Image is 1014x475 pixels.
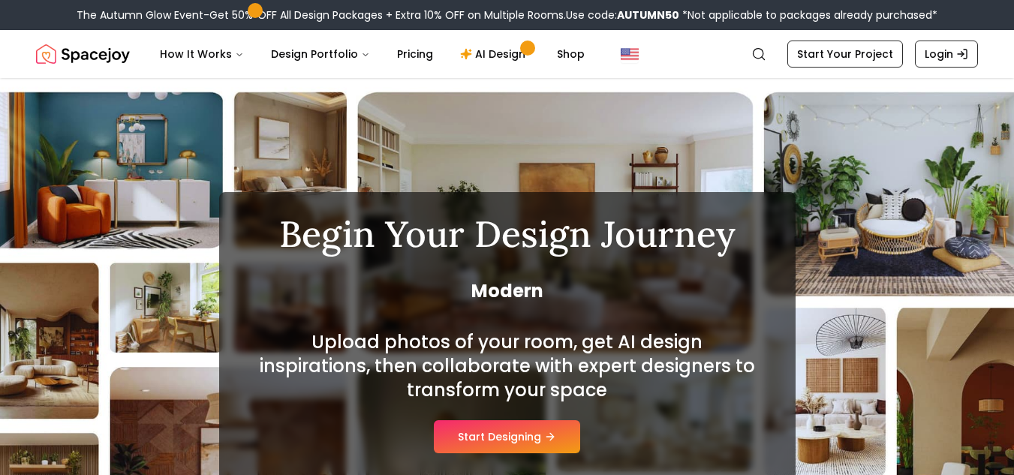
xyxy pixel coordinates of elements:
button: Start Designing [434,420,580,453]
span: Modern [255,279,760,303]
img: Spacejoy Logo [36,39,130,69]
a: Login [915,41,978,68]
a: Pricing [385,39,445,69]
h2: Upload photos of your room, get AI design inspirations, then collaborate with expert designers to... [255,330,760,402]
button: How It Works [148,39,256,69]
b: AUTUMN50 [617,8,679,23]
span: Use code: [566,8,679,23]
span: *Not applicable to packages already purchased* [679,8,937,23]
nav: Main [148,39,597,69]
img: United States [621,45,639,63]
button: Design Portfolio [259,39,382,69]
h1: Begin Your Design Journey [255,216,760,252]
nav: Global [36,30,978,78]
a: AI Design [448,39,542,69]
a: Start Your Project [787,41,903,68]
a: Shop [545,39,597,69]
a: Spacejoy [36,39,130,69]
div: The Autumn Glow Event-Get 50% OFF All Design Packages + Extra 10% OFF on Multiple Rooms. [77,8,937,23]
